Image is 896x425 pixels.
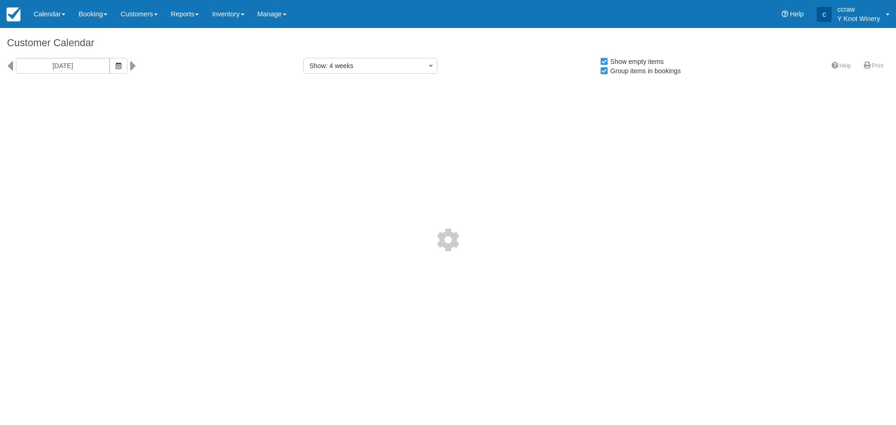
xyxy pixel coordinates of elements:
button: Show: 4 weeks [303,58,437,74]
span: Show empty items [600,58,671,64]
div: c [817,7,832,22]
i: Help [782,11,788,17]
span: Show [309,62,326,70]
p: ccraw [837,5,880,14]
label: Group items in bookings [600,64,687,78]
span: : 4 weeks [326,62,353,70]
img: checkfront-main-nav-mini-logo.png [7,7,21,21]
label: Show empty items [600,55,670,69]
h1: Customer Calendar [7,37,889,49]
a: Help [826,59,857,73]
p: Y Knot Winery [837,14,880,23]
span: Group items in bookings [600,67,688,74]
span: Help [790,10,804,18]
a: Print [858,59,889,73]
